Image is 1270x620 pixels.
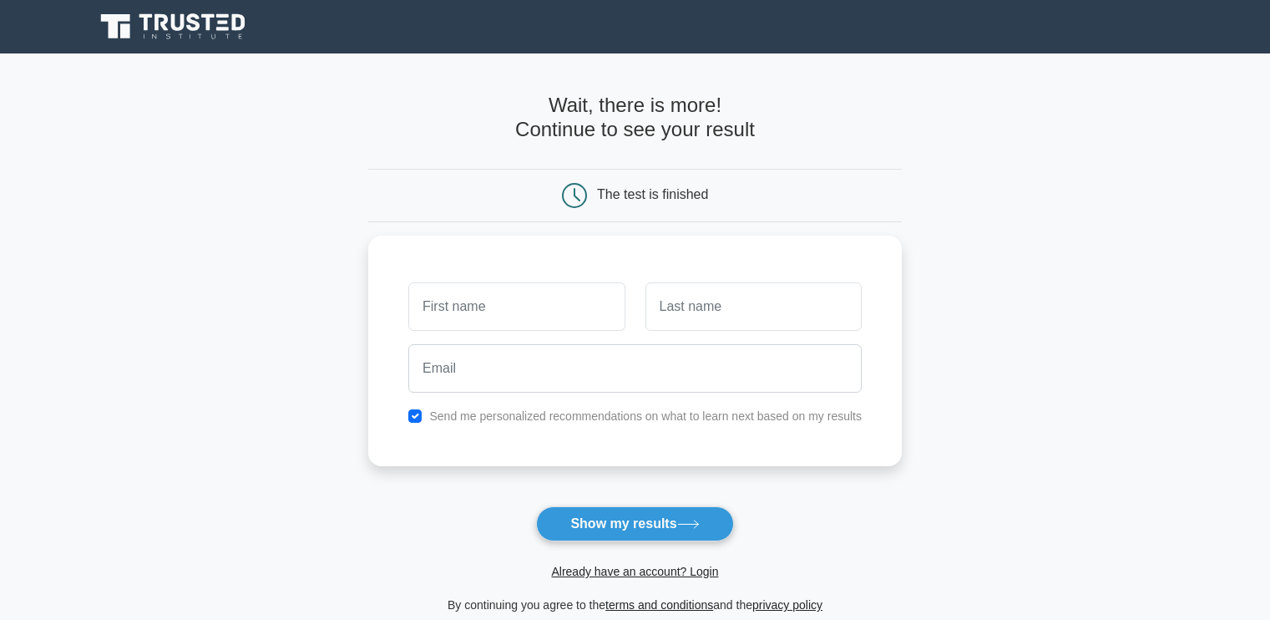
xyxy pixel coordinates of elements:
[358,595,912,615] div: By continuing you agree to the and the
[536,506,733,541] button: Show my results
[368,94,902,142] h4: Wait, there is more! Continue to see your result
[645,282,862,331] input: Last name
[429,409,862,423] label: Send me personalized recommendations on what to learn next based on my results
[597,187,708,201] div: The test is finished
[408,282,625,331] input: First name
[408,344,862,393] input: Email
[605,598,713,612] a: terms and conditions
[551,565,718,578] a: Already have an account? Login
[752,598,822,612] a: privacy policy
